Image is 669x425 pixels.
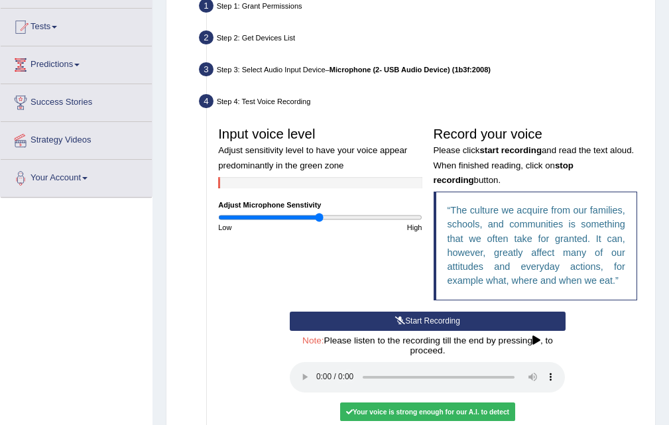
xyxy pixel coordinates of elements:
[340,402,515,421] div: Your voice is strong enough for our A.I. to detect
[218,127,422,171] h3: Input voice level
[1,46,152,80] a: Predictions
[218,145,407,170] small: Adjust sensitivity level to have your voice appear predominantly in the green zone
[194,27,650,52] div: Step 2: Get Devices List
[290,312,565,331] button: Start Recording
[302,335,324,345] span: Note:
[1,122,152,155] a: Strategy Videos
[330,66,491,74] b: Microphone (2- USB Audio Device) (1b3f:2008)
[290,336,565,356] h4: Please listen to the recording till the end by pressing , to proceed.
[194,91,650,115] div: Step 4: Test Voice Recording
[213,222,320,233] div: Low
[1,160,152,193] a: Your Account
[1,9,152,42] a: Tests
[320,222,428,233] div: High
[326,66,491,74] span: –
[434,145,635,185] small: Please click and read the text aloud. When finished reading, click on button.
[448,205,625,286] q: The culture we acquire from our families, schools, and communities is something that we often tak...
[1,84,152,117] a: Success Stories
[434,127,637,186] h3: Record your voice
[194,59,650,84] div: Step 3: Select Audio Input Device
[479,145,542,155] b: start recording
[218,200,321,210] label: Adjust Microphone Senstivity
